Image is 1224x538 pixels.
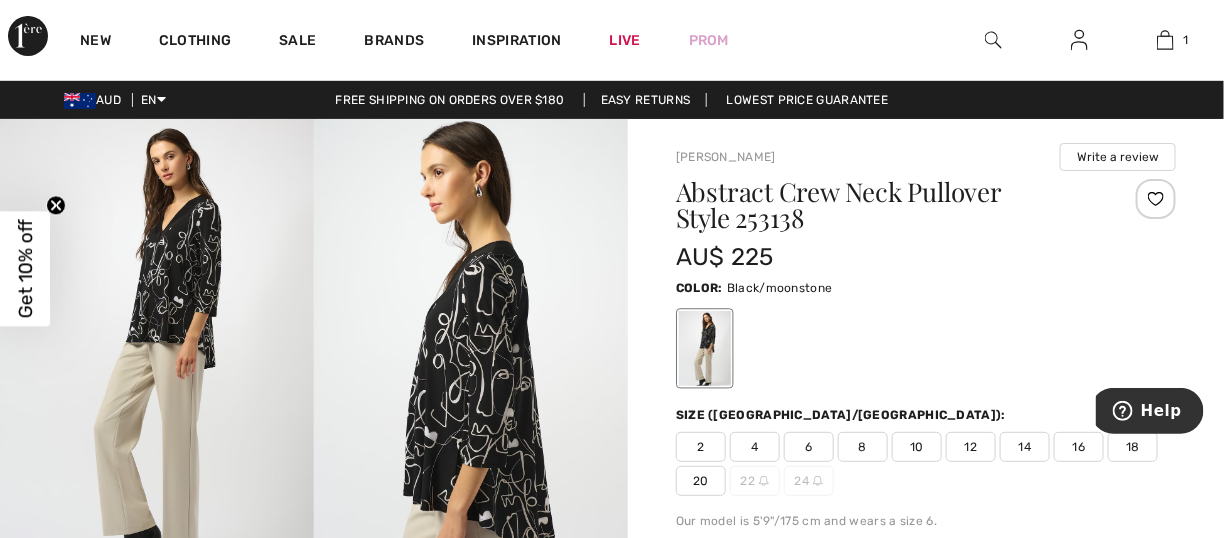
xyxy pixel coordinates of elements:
span: Color: [676,281,723,295]
div: Black/moonstone [679,311,731,386]
div: Size ([GEOGRAPHIC_DATA]/[GEOGRAPHIC_DATA]): [676,406,1010,424]
button: Write a review [1060,143,1176,171]
span: 20 [676,466,726,496]
a: Live [610,30,641,51]
iframe: Opens a widget where you can find more information [1096,388,1204,438]
img: ring-m.svg [759,476,769,486]
a: Free shipping on orders over $180 [320,93,581,107]
span: 6 [784,432,834,462]
span: 14 [1000,432,1050,462]
span: Black/moonstone [727,281,833,295]
span: 10 [892,432,942,462]
button: Close teaser [46,196,66,216]
img: My Info [1071,28,1088,52]
span: 1 [1184,31,1189,49]
span: Inspiration [472,32,561,53]
img: My Bag [1157,28,1174,52]
a: Lowest Price Guarantee [711,93,905,107]
a: New [80,32,111,53]
span: 24 [784,466,834,496]
a: [PERSON_NAME] [676,150,776,164]
span: 12 [946,432,996,462]
a: Sale [279,32,316,53]
a: Clothing [159,32,231,53]
a: Prom [689,30,729,51]
span: AUD [64,93,129,107]
div: Our model is 5'9"/175 cm and wears a size 6. [676,512,1176,530]
span: EN [141,93,166,107]
a: Sign In [1055,28,1104,53]
a: Easy Returns [584,93,708,107]
span: AU$ 225 [676,243,774,271]
span: 22 [730,466,780,496]
span: 2 [676,432,726,462]
span: Get 10% off [14,220,37,319]
span: 16 [1054,432,1104,462]
a: 1 [1123,28,1207,52]
span: 4 [730,432,780,462]
span: 18 [1108,432,1158,462]
img: ring-m.svg [813,476,823,486]
img: search the website [985,28,1002,52]
span: 8 [838,432,888,462]
h1: Abstract Crew Neck Pullover Style 253138 [676,179,1093,231]
img: 1ère Avenue [8,16,48,56]
a: Brands [365,32,425,53]
img: Australian Dollar [64,93,96,109]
